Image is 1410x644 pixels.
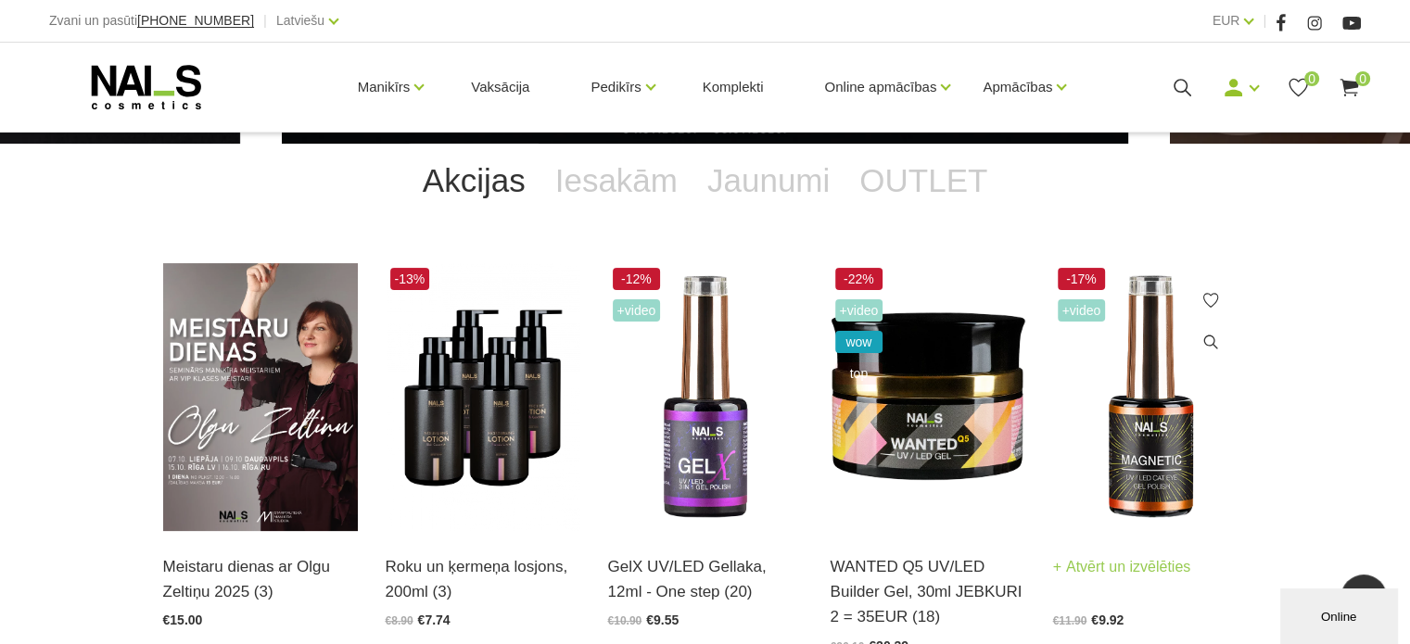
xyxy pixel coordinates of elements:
[49,9,254,32] div: Zvani un pasūti
[386,554,580,604] a: Roku un ķermeņa losjons, 200ml (3)
[835,331,883,353] span: wow
[390,268,430,290] span: -13%
[845,144,1002,218] a: OUTLET
[1287,76,1310,99] a: 0
[831,263,1025,531] img: Gels WANTED NAILS cosmetics tehniķu komanda ir radījusi gelu, kas ilgi jau ir katra meistara mekl...
[1280,585,1401,644] iframe: chat widget
[1053,614,1087,627] span: €11.90
[163,612,203,627] span: €15.00
[386,614,413,627] span: €8.90
[137,13,254,28] span: [PHONE_NUMBER]
[591,50,641,124] a: Pedikīrs
[456,43,544,132] a: Vaksācija
[1058,299,1106,322] span: +Video
[263,9,267,32] span: |
[163,263,358,531] img: ✨ Meistaru dienas ar Olgu Zeltiņu 2025 ✨RUDENS / Seminārs manikīra meistariemLiepāja – 7. okt., v...
[1304,71,1319,86] span: 0
[386,263,580,531] img: BAROJOŠS roku un ķermeņa LOSJONSBALI COCONUT barojošs roku un ķermeņa losjons paredzēts jebkura t...
[983,50,1052,124] a: Apmācības
[835,362,883,385] span: top
[646,612,679,627] span: €9.55
[137,14,254,28] a: [PHONE_NUMBER]
[418,612,451,627] span: €7.74
[276,9,324,32] a: Latviešu
[1058,268,1106,290] span: -17%
[1053,554,1191,580] a: Atvērt un izvēlēties
[608,614,642,627] span: €10.90
[835,268,883,290] span: -22%
[1338,76,1361,99] a: 0
[408,144,540,218] a: Akcijas
[358,50,411,124] a: Manikīrs
[540,144,692,218] a: Iesakām
[1213,9,1240,32] a: EUR
[163,554,358,604] a: Meistaru dienas ar Olgu Zeltiņu 2025 (3)
[835,299,883,322] span: +Video
[613,268,661,290] span: -12%
[831,554,1025,630] a: WANTED Q5 UV/LED Builder Gel, 30ml JEBKURI 2 = 35EUR (18)
[692,144,845,218] a: Jaunumi
[1263,9,1266,32] span: |
[613,299,661,322] span: +Video
[1355,71,1370,86] span: 0
[688,43,779,132] a: Komplekti
[608,263,803,531] img: Trīs vienā - bāze, tonis, tops (trausliem nagiem vēlams papildus lietot bāzi). Ilgnoturīga un int...
[608,554,803,604] a: GelX UV/LED Gellaka, 12ml - One step (20)
[824,50,936,124] a: Online apmācības
[1091,612,1124,627] span: €9.92
[1053,263,1248,531] img: Ilgnoturīga gellaka, kas sastāv no metāla mikrodaļiņām, kuras īpaša magnēta ietekmē var pārvērst ...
